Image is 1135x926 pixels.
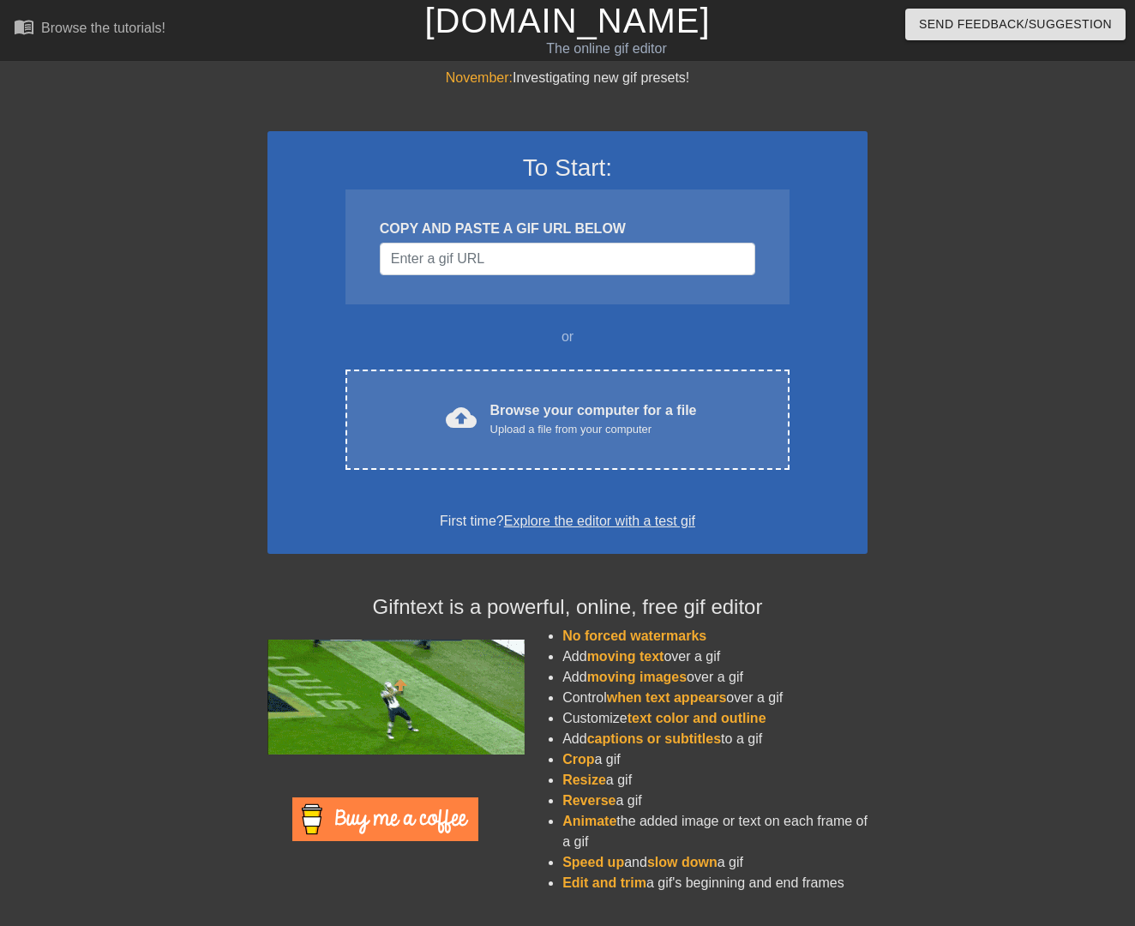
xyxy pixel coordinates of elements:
img: football_small.gif [267,640,525,755]
div: The online gif editor [387,39,826,59]
li: Add over a gif [562,667,868,688]
div: Upload a file from your computer [490,421,697,438]
li: the added image or text on each frame of a gif [562,811,868,852]
div: First time? [290,511,845,532]
span: text color and outline [628,711,766,725]
div: COPY AND PASTE A GIF URL BELOW [380,219,755,239]
li: Add over a gif [562,646,868,667]
a: [DOMAIN_NAME] [424,2,710,39]
div: Browse the tutorials! [41,21,165,35]
button: Send Feedback/Suggestion [905,9,1126,40]
li: and a gif [562,852,868,873]
span: moving images [587,670,687,684]
span: Reverse [562,793,616,808]
span: cloud_upload [446,402,477,433]
a: Browse the tutorials! [14,16,165,43]
span: when text appears [607,690,727,705]
li: a gif [562,770,868,791]
h4: Gifntext is a powerful, online, free gif editor [267,595,868,620]
span: moving text [587,649,664,664]
div: Browse your computer for a file [490,400,697,438]
li: Customize [562,708,868,729]
img: Buy Me A Coffee [292,797,478,841]
li: Control over a gif [562,688,868,708]
span: captions or subtitles [587,731,721,746]
li: a gif [562,749,868,770]
span: Resize [562,773,606,787]
li: a gif [562,791,868,811]
div: or [312,327,823,347]
span: Edit and trim [562,875,646,890]
span: menu_book [14,16,34,37]
span: No forced watermarks [562,628,706,643]
a: Explore the editor with a test gif [504,514,695,528]
span: Send Feedback/Suggestion [919,14,1112,35]
span: Animate [562,814,616,828]
span: Crop [562,752,594,767]
div: Investigating new gif presets! [267,68,868,88]
span: Speed up [562,855,624,869]
li: Add to a gif [562,729,868,749]
h3: To Start: [290,153,845,183]
span: slow down [647,855,718,869]
input: Username [380,243,755,275]
span: November: [446,70,513,85]
li: a gif's beginning and end frames [562,873,868,893]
